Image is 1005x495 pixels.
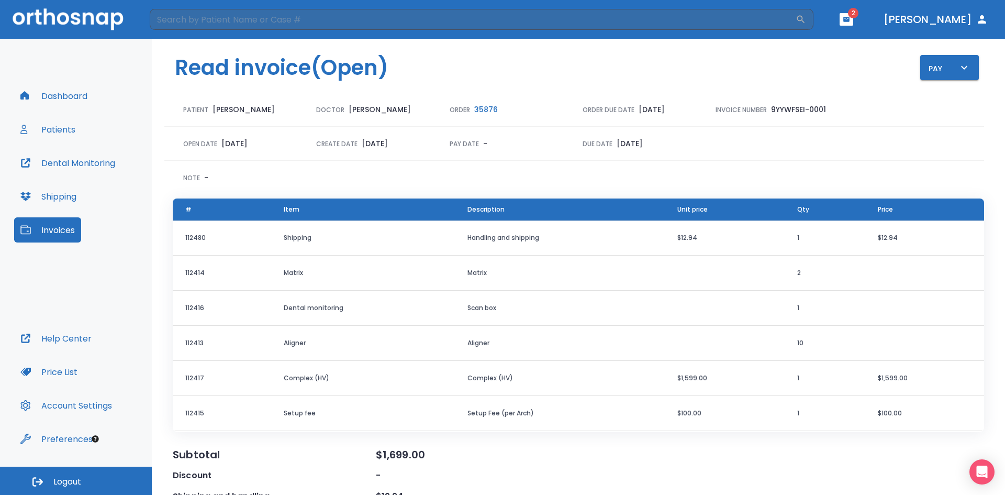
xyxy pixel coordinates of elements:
span: Qty [797,205,809,214]
button: Dashboard [14,83,94,108]
td: Matrix [271,256,455,291]
p: [PERSON_NAME] [349,103,411,116]
td: Setup fee [271,396,455,431]
span: Item [284,205,299,214]
td: $1,599.00 [665,361,785,396]
button: Invoices [14,217,81,243]
p: Patient [183,105,208,115]
button: Price List [14,359,84,384]
td: Handling and shipping [455,221,664,256]
button: Preferences [14,426,99,452]
td: 1 [785,396,865,431]
button: Pay [920,55,979,80]
p: Invoice Number [716,105,767,115]
img: Orthosnap [13,8,124,30]
button: Shipping [14,184,83,209]
div: Open Intercom Messenger [969,459,995,485]
td: Aligner [271,326,455,361]
td: 112415 [173,396,271,431]
span: Description [467,205,505,214]
p: Order due date [583,105,634,115]
p: [DATE] [362,137,388,150]
span: Unit price [677,205,708,214]
p: - [204,171,208,184]
td: Setup Fee (per Arch) [455,396,664,431]
div: Subtotal [173,448,376,461]
div: Pay [929,61,970,74]
td: $12.94 [865,221,984,256]
div: Discount [173,469,376,482]
td: 10 [785,326,865,361]
td: 112480 [173,221,271,256]
p: [DATE] [617,137,643,150]
p: Order [450,105,470,115]
p: - [483,137,487,150]
p: Note [183,173,200,183]
td: Dental monitoring [271,291,455,326]
td: 112413 [173,326,271,361]
button: Patients [14,117,82,142]
button: Help Center [14,326,98,351]
h1: Read invoice (Open) [175,52,388,83]
p: Doctor [316,105,344,115]
td: 1 [785,221,865,256]
td: Complex (HV) [455,361,664,396]
td: $1,599.00 [865,361,984,396]
td: 112416 [173,291,271,326]
span: 35876 [474,104,498,115]
td: 2 [785,256,865,291]
p: [DATE] [221,137,248,150]
p: [PERSON_NAME] [213,103,275,116]
p: Create Date [316,139,358,149]
td: Aligner [455,326,664,361]
td: Matrix [455,256,664,291]
span: Price [878,205,893,214]
div: Tooltip anchor [91,434,100,444]
div: - [376,469,579,482]
p: Pay Date [450,139,479,149]
td: $100.00 [665,396,785,431]
td: 1 [785,361,865,396]
td: Scan box [455,291,664,326]
button: Account Settings [14,393,118,418]
td: 1 [785,291,865,326]
input: Search by Patient Name or Case # [150,9,796,30]
span: Logout [53,476,81,488]
p: [DATE] [639,103,665,116]
div: $1,699.00 [376,448,579,461]
p: Open Date [183,139,217,149]
span: # [185,205,192,214]
button: [PERSON_NAME] [879,10,992,29]
p: Due Date [583,139,612,149]
td: Complex (HV) [271,361,455,396]
td: 112417 [173,361,271,396]
td: $12.94 [665,221,785,256]
button: Dental Monitoring [14,150,121,175]
span: 2 [848,8,858,18]
p: 9YYWFSEI-0001 [771,103,826,116]
td: 112414 [173,256,271,291]
td: $100.00 [865,396,984,431]
td: Shipping [271,221,455,256]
